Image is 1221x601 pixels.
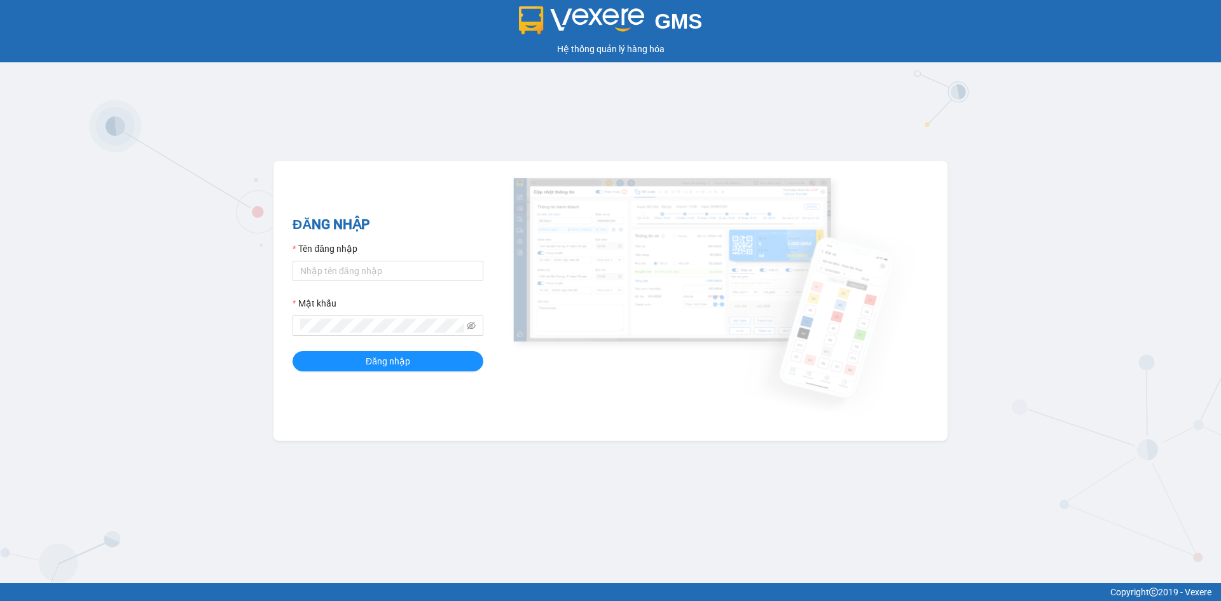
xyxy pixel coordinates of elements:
input: Tên đăng nhập [293,261,483,281]
a: GMS [519,19,703,29]
input: Mật khẩu [300,319,464,333]
label: Mật khẩu [293,296,336,310]
span: eye-invisible [467,321,476,330]
button: Đăng nhập [293,351,483,371]
div: Copyright 2019 - Vexere [10,585,1211,599]
span: Đăng nhập [366,354,410,368]
span: GMS [654,10,702,33]
span: copyright [1149,588,1158,597]
h2: ĐĂNG NHẬP [293,214,483,235]
img: logo 2 [519,6,645,34]
div: Hệ thống quản lý hàng hóa [3,42,1218,56]
label: Tên đăng nhập [293,242,357,256]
